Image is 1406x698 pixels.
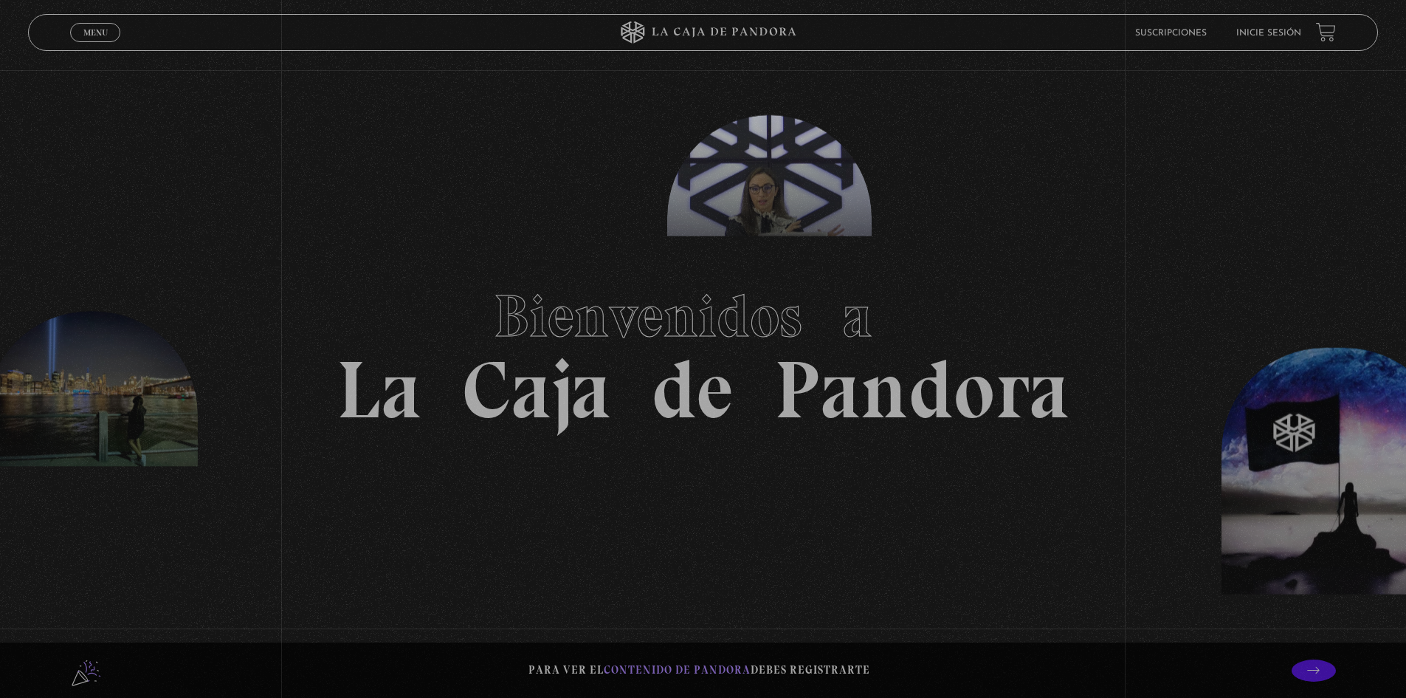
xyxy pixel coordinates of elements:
[1236,29,1301,38] a: Inicie sesión
[337,268,1069,431] h1: La Caja de Pandora
[83,28,108,37] span: Menu
[528,660,870,680] p: Para ver el debes registrarte
[1135,29,1207,38] a: Suscripciones
[604,663,751,677] span: contenido de Pandora
[1316,22,1336,42] a: View your shopping cart
[494,281,913,352] span: Bienvenidos a
[78,41,113,51] span: Cerrar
